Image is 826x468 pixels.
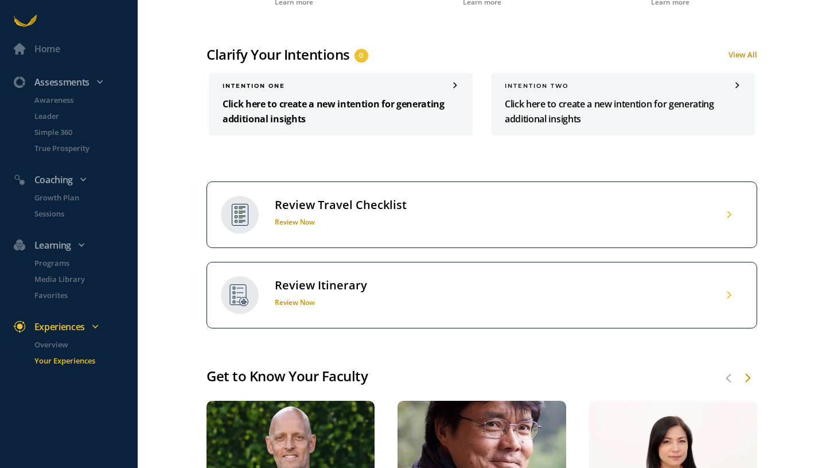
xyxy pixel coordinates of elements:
[7,319,142,334] div: Experiences
[275,278,367,293] div: Review Itinerary
[206,45,350,64] div: Clarify Your Intentions
[34,339,135,350] p: Overview
[209,73,473,136] a: INTENTION oneClick here to create a new intention for generating additional insights
[21,257,138,269] a: Programs
[34,192,135,203] p: Growth Plan
[34,126,135,138] p: Simple 360
[21,355,138,366] a: Your Experiences
[21,289,138,301] a: Favorites
[34,208,135,219] p: Sessions
[21,126,138,138] a: Simple 360
[7,238,142,253] div: Learning
[223,96,459,126] p: Click here to create a new intention for generating additional insights
[34,273,135,285] p: Media Library
[21,339,138,350] a: Overview
[34,142,135,154] p: True Prosperity
[7,172,142,187] div: Coaching
[34,289,135,301] p: Favorites
[505,96,741,126] p: Click here to create a new intention for generating additional insights
[21,273,138,285] a: Media Library
[275,198,407,212] div: Review Travel Checklist
[21,110,138,122] a: Leader
[728,49,757,60] a: View All
[21,208,138,219] a: Sessions
[34,257,135,269] p: Programs
[491,73,755,136] a: INTENTION twoClick here to create a new intention for generating additional insights
[359,50,363,61] span: 0
[34,355,135,366] p: Your Experiences
[505,82,741,90] div: INTENTION two
[275,217,407,227] h1: Review Now
[34,110,135,122] p: Leader
[223,82,459,90] div: INTENTION one
[21,192,138,203] a: Growth Plan
[21,142,138,154] a: True Prosperity
[7,75,142,90] div: Assessments
[206,365,757,387] div: Get to Know Your Faculty
[21,94,138,106] a: Awareness
[34,41,60,56] div: Home
[275,297,367,307] h1: Review Now
[34,94,135,106] p: Awareness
